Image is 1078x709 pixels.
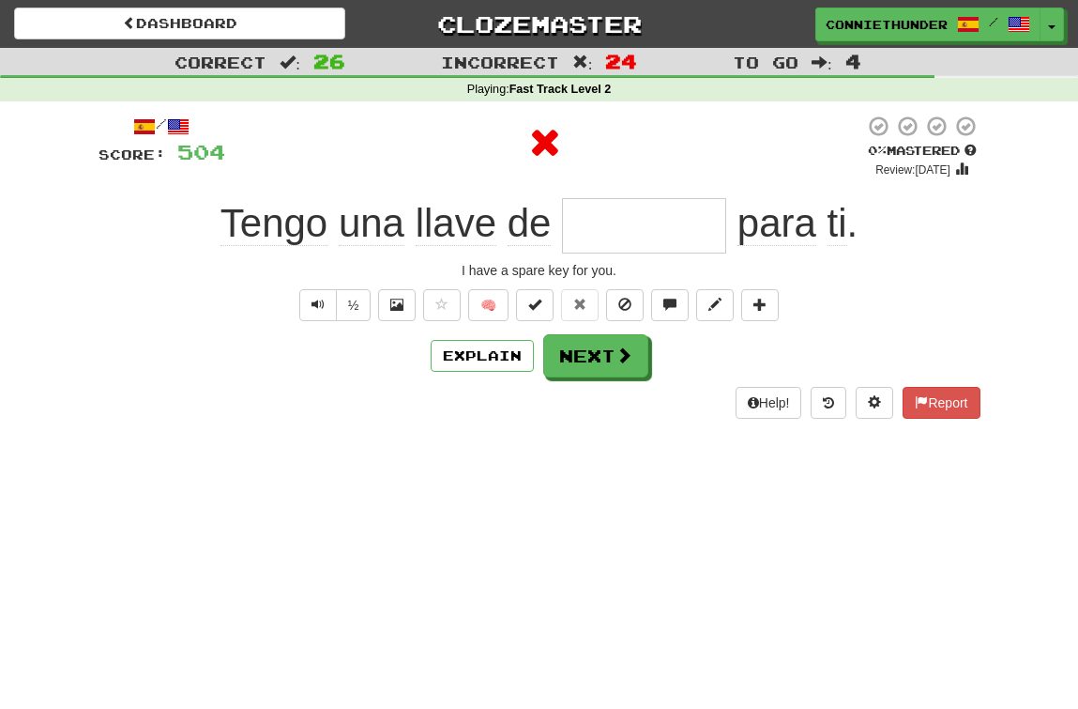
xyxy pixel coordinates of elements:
[280,54,300,70] span: :
[868,143,887,158] span: 0 %
[313,50,345,72] span: 26
[99,146,166,162] span: Score:
[220,201,327,246] span: Tengo
[651,289,689,321] button: Discuss sentence (alt+u)
[989,15,998,28] span: /
[509,83,612,96] strong: Fast Track Level 2
[416,201,496,246] span: llave
[696,289,734,321] button: Edit sentence (alt+d)
[741,289,779,321] button: Add to collection (alt+a)
[296,289,372,321] div: Text-to-speech controls
[864,143,980,160] div: Mastered
[812,54,832,70] span: :
[516,289,554,321] button: Set this sentence to 100% Mastered (alt+m)
[826,16,948,33] span: ConnieThunder
[572,54,593,70] span: :
[737,201,816,246] span: para
[299,289,337,321] button: Play sentence audio (ctl+space)
[378,289,416,321] button: Show image (alt+x)
[827,201,847,246] span: ti
[373,8,705,40] a: Clozemaster
[339,201,404,246] span: una
[431,340,534,372] button: Explain
[733,53,798,71] span: To go
[14,8,345,39] a: Dashboard
[177,140,225,163] span: 504
[508,201,552,246] span: de
[815,8,1040,41] a: ConnieThunder /
[441,53,559,71] span: Incorrect
[811,387,846,419] button: Round history (alt+y)
[423,289,461,321] button: Favorite sentence (alt+f)
[543,334,648,378] button: Next
[99,115,225,138] div: /
[903,387,979,419] button: Report
[336,289,372,321] button: ½
[606,289,644,321] button: Ignore sentence (alt+i)
[875,163,950,177] small: Review: [DATE]
[175,53,266,71] span: Correct
[99,261,980,280] div: I have a spare key for you.
[736,387,802,419] button: Help!
[726,201,858,246] span: .
[845,50,861,72] span: 4
[605,50,637,72] span: 24
[561,289,599,321] button: Reset to 0% Mastered (alt+r)
[468,289,509,321] button: 🧠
